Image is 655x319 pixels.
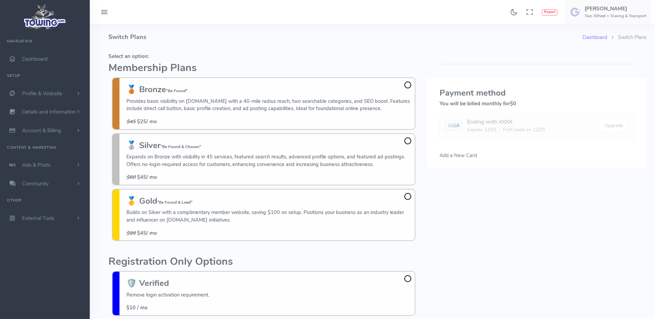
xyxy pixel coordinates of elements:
b: $25 [137,118,146,125]
h2: Registration Only Options [108,256,419,268]
h6: Two Wheel + Towing & Transport [585,14,646,18]
span: Dashboard [22,56,48,62]
li: Switch Plans [607,34,647,41]
p: Provides basic visibility on [DOMAIN_NAME] with a 40-mile radius reach, two searchable categories... [126,98,411,113]
span: Ads & Posts [22,162,50,168]
img: logo [22,2,68,31]
b: $45 [137,174,146,181]
span: Profile & Website [22,90,62,97]
s: $45 [126,118,136,125]
h3: 🥉 Bronze [126,85,411,94]
s: $99 [126,230,136,236]
span: Details and Information [22,109,76,116]
span: Add a New Card [440,152,477,159]
div: Ending with XXXX [467,118,545,126]
h3: 🥈 Silver [126,141,411,150]
span: Account & Billing [22,127,61,134]
span: / mo [126,174,157,181]
p: Remove login activation requirement. [126,291,209,299]
h3: 🥇 Gold [126,196,411,205]
span: First used on 12/01 [503,126,545,133]
h4: Switch Plans [108,24,582,50]
span: / mo [126,230,157,236]
img: user-image [570,7,581,18]
span: $0 [510,100,516,107]
s: $80 [126,174,136,181]
h5: You will be billed monthly for [440,101,634,106]
img: card image [445,120,461,131]
p: Expands on Bronze with visibility in 45 services, featured search results, advanced profile optio... [126,153,411,168]
span: External Tools [22,215,54,222]
button: Report [542,9,557,16]
span: · [499,126,500,133]
h3: 🛡️ Verified [126,279,209,288]
span: / mo [126,118,157,125]
button: Upgrade [599,119,629,132]
h5: Select an option: [108,54,419,59]
b: $45 [137,230,146,236]
span: Community [22,180,49,187]
h2: Membership Plans [108,62,419,74]
h3: Payment method [440,88,634,97]
a: Dashboard [582,34,607,41]
small: "Be Found" [166,88,187,94]
small: "Be Found & Lead" [157,200,192,205]
span: Expires 12/01 [467,126,497,133]
p: Builds on Silver with a complimentary member website, saving $100 on setup. Positions your busine... [126,209,411,224]
small: "Be Found & Chosen" [161,144,201,149]
h5: [PERSON_NAME] [585,6,646,11]
span: $10 / mo [126,304,147,311]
